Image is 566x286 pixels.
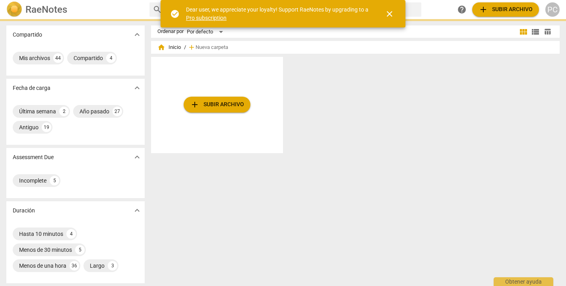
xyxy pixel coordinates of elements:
[132,83,142,93] span: expand_more
[19,107,56,115] div: Última semana
[19,246,72,254] div: Menos de 30 minutos
[541,26,553,38] button: Tabla
[66,229,76,239] div: 4
[457,5,467,14] span: help
[19,262,66,270] div: Menos de una hora
[157,43,181,51] span: Inicio
[455,2,469,17] a: Obtener ayuda
[70,261,79,270] div: 36
[6,2,143,18] a: LogoRaeNotes
[518,26,529,38] button: Cuadrícula
[19,54,50,62] div: Mis archivos
[132,206,142,215] span: expand_more
[190,100,244,109] span: Subir archivo
[479,5,488,14] span: add
[157,43,165,51] span: home
[184,97,250,113] button: Subir
[59,107,69,116] div: 2
[544,28,551,35] span: table_chart
[106,53,116,63] div: 4
[131,82,143,94] button: Mostrar más
[112,107,122,116] div: 27
[196,45,228,51] span: Nueva carpeta
[13,153,54,161] p: Assessment Due
[157,29,184,35] div: Ordenar por
[19,230,63,238] div: Hasta 10 minutos
[79,107,109,115] div: Año pasado
[184,45,186,51] span: /
[6,2,22,18] img: Logo
[186,15,227,21] a: Pro subscription
[131,204,143,216] button: Mostrar más
[75,245,85,255] div: 5
[90,262,105,270] div: Largo
[13,84,50,92] p: Fecha de carga
[385,9,394,19] span: close
[186,6,370,22] div: Dear user, we appreciate your loyalty! Support RaeNotes by upgrading to a
[108,261,117,270] div: 3
[131,151,143,163] button: Mostrar más
[529,26,541,38] button: Lista
[132,152,142,162] span: expand_more
[132,30,142,39] span: expand_more
[472,2,539,17] button: Subir
[42,123,51,132] div: 19
[519,27,528,37] span: view_module
[545,2,560,17] button: PC
[19,123,39,131] div: Antiguo
[479,5,533,14] span: Subir archivo
[187,25,226,38] div: Por defecto
[19,177,47,185] div: Incomplete
[13,31,42,39] p: Compartido
[153,5,162,14] span: search
[131,29,143,41] button: Mostrar más
[13,206,35,215] p: Duración
[170,9,180,19] span: check_circle
[25,4,67,15] h2: RaeNotes
[50,176,59,185] div: 5
[188,43,196,51] span: add
[74,54,103,62] div: Compartido
[380,4,399,23] button: Cerrar
[190,100,200,109] span: add
[494,277,553,286] div: Obtener ayuda
[531,27,540,37] span: view_list
[53,53,63,63] div: 44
